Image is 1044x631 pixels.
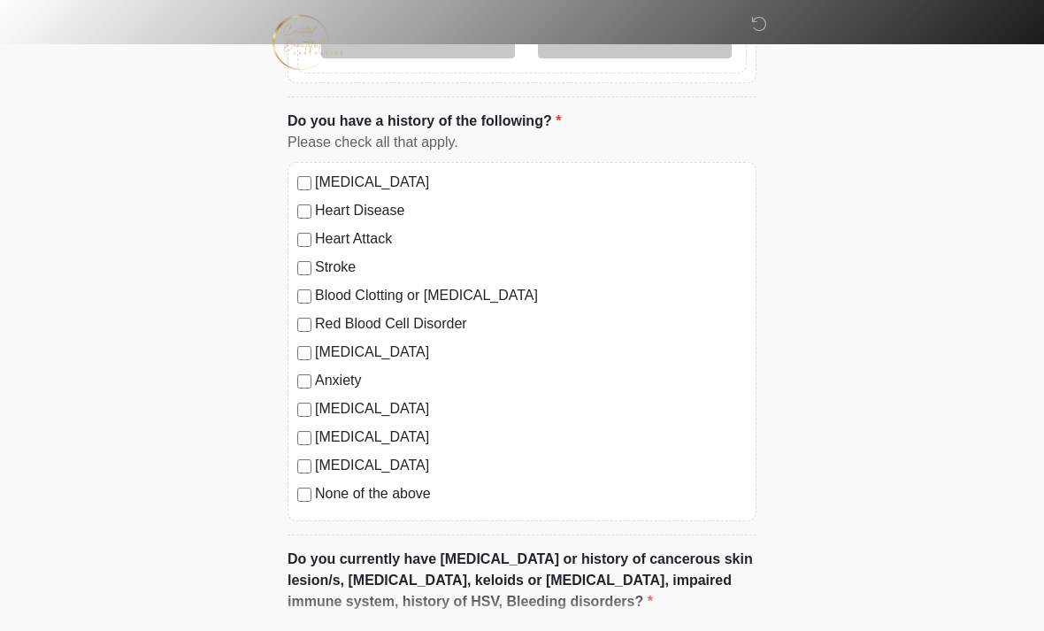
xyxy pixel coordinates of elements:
[288,132,756,153] div: Please check all that apply.
[297,176,311,190] input: [MEDICAL_DATA]
[297,403,311,417] input: [MEDICAL_DATA]
[297,261,311,275] input: Stroke
[315,427,747,448] label: [MEDICAL_DATA]
[297,204,311,219] input: Heart Disease
[315,398,747,419] label: [MEDICAL_DATA]
[288,111,561,132] label: Do you have a history of the following?
[315,172,747,193] label: [MEDICAL_DATA]
[297,459,311,473] input: [MEDICAL_DATA]
[315,370,747,391] label: Anxiety
[297,346,311,360] input: [MEDICAL_DATA]
[297,289,311,304] input: Blood Clotting or [MEDICAL_DATA]
[315,228,747,250] label: Heart Attack
[315,257,747,278] label: Stroke
[315,342,747,363] label: [MEDICAL_DATA]
[297,374,311,389] input: Anxiety
[315,313,747,335] label: Red Blood Cell Disorder
[315,285,747,306] label: Blood Clotting or [MEDICAL_DATA]
[315,455,747,476] label: [MEDICAL_DATA]
[297,431,311,445] input: [MEDICAL_DATA]
[315,200,747,221] label: Heart Disease
[270,13,344,71] img: Created Beautiful Aesthetics Logo
[288,549,756,612] label: Do you currently have [MEDICAL_DATA] or history of cancerous skin lesion/s, [MEDICAL_DATA], keloi...
[297,318,311,332] input: Red Blood Cell Disorder
[297,488,311,502] input: None of the above
[297,233,311,247] input: Heart Attack
[315,483,747,504] label: None of the above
